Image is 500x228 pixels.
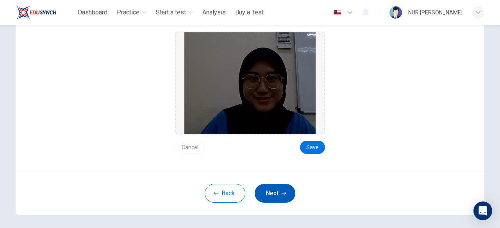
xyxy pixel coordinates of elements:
[78,8,107,17] span: Dashboard
[389,6,402,19] img: Profile picture
[16,5,75,20] a: ELTC logo
[117,8,139,17] span: Practice
[156,8,186,17] span: Start a test
[205,184,245,203] button: Back
[255,184,295,203] button: Next
[232,5,267,19] button: Buy a Test
[473,201,492,220] div: Open Intercom Messenger
[235,8,264,17] span: Buy a Test
[184,32,316,134] img: preview screemshot
[175,141,205,154] button: Cancel
[16,5,57,20] img: ELTC logo
[199,5,229,19] button: Analysis
[75,5,111,19] button: Dashboard
[153,5,196,19] button: Start a test
[202,8,226,17] span: Analysis
[300,141,325,154] button: Save
[408,8,462,17] div: NUR [PERSON_NAME]
[332,10,342,16] img: en
[114,5,150,19] button: Practice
